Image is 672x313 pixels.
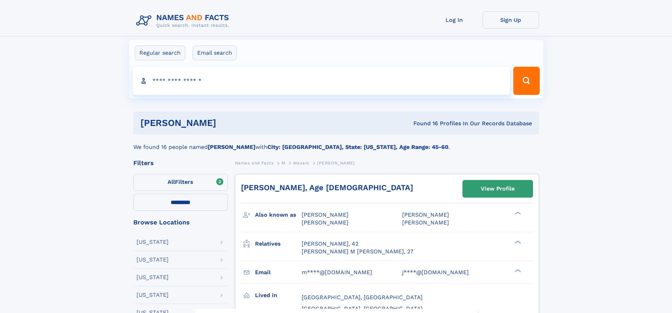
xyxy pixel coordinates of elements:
h1: [PERSON_NAME] [140,119,315,127]
span: M [281,161,285,165]
a: [PERSON_NAME], 42 [302,240,358,248]
a: Log In [426,11,483,29]
span: Maxam [293,161,309,165]
div: [US_STATE] [137,257,169,263]
span: [PERSON_NAME] [302,219,349,226]
div: We found 16 people named with . [133,134,539,151]
div: View Profile [481,181,515,197]
input: search input [133,67,510,95]
a: Sign Up [483,11,539,29]
span: [GEOGRAPHIC_DATA], [GEOGRAPHIC_DATA] [302,294,423,301]
div: ❯ [513,211,521,216]
span: All [168,179,175,185]
span: [PERSON_NAME] [317,161,355,165]
div: ❯ [513,240,521,244]
b: City: [GEOGRAPHIC_DATA], State: [US_STATE], Age Range: 45-60 [267,144,448,150]
a: [PERSON_NAME], Age [DEMOGRAPHIC_DATA] [241,183,413,192]
img: Logo Names and Facts [133,11,235,30]
a: [PERSON_NAME] M [PERSON_NAME], 27 [302,248,413,255]
div: [US_STATE] [137,239,169,245]
label: Email search [193,46,237,60]
h3: Lived in [255,289,302,301]
b: [PERSON_NAME] [208,144,255,150]
span: [PERSON_NAME] [402,211,449,218]
a: Maxam [293,158,309,167]
span: [GEOGRAPHIC_DATA], [GEOGRAPHIC_DATA] [302,305,423,312]
button: Search Button [513,67,539,95]
div: ❯ [513,268,521,273]
a: M [281,158,285,167]
h3: Relatives [255,238,302,250]
span: [PERSON_NAME] [402,219,449,226]
h3: Email [255,266,302,278]
label: Filters [133,174,228,191]
label: Regular search [135,46,185,60]
h3: Also known as [255,209,302,221]
a: View Profile [463,180,533,197]
div: Found 16 Profiles In Our Records Database [315,120,532,127]
span: [PERSON_NAME] [302,211,349,218]
div: [US_STATE] [137,275,169,280]
div: Filters [133,160,228,166]
div: [US_STATE] [137,292,169,298]
a: Names and Facts [235,158,274,167]
div: Browse Locations [133,219,228,225]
